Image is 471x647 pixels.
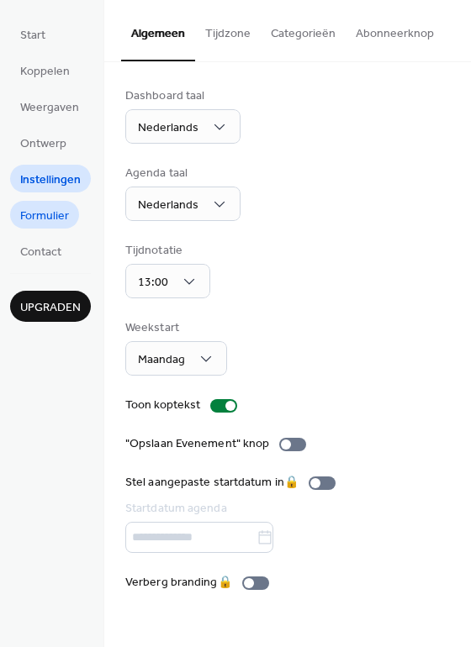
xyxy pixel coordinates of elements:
div: "Opslaan Evenement" knop [125,435,269,453]
span: Instellingen [20,171,81,189]
span: Contact [20,244,61,261]
a: Koppelen [10,56,80,84]
span: Formulier [20,208,69,225]
a: Instellingen [10,165,91,192]
a: Start [10,20,56,48]
span: Weergaven [20,99,79,117]
span: Ontwerp [20,135,66,153]
a: Formulier [10,201,79,229]
span: Koppelen [20,63,70,81]
div: Toon koptekst [125,397,200,414]
div: Dashboard taal [125,87,237,105]
span: 13:00 [138,271,168,294]
div: Agenda taal [125,165,237,182]
span: Maandag [138,349,185,371]
button: Upgraden [10,291,91,322]
a: Weergaven [10,92,89,120]
a: Contact [10,237,71,265]
a: Ontwerp [10,129,77,156]
span: Nederlands [138,194,198,217]
span: Nederlands [138,117,198,139]
div: Weekstart [125,319,224,337]
div: Tijdnotatie [125,242,207,260]
span: Upgraden [20,299,81,317]
span: Start [20,27,45,45]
